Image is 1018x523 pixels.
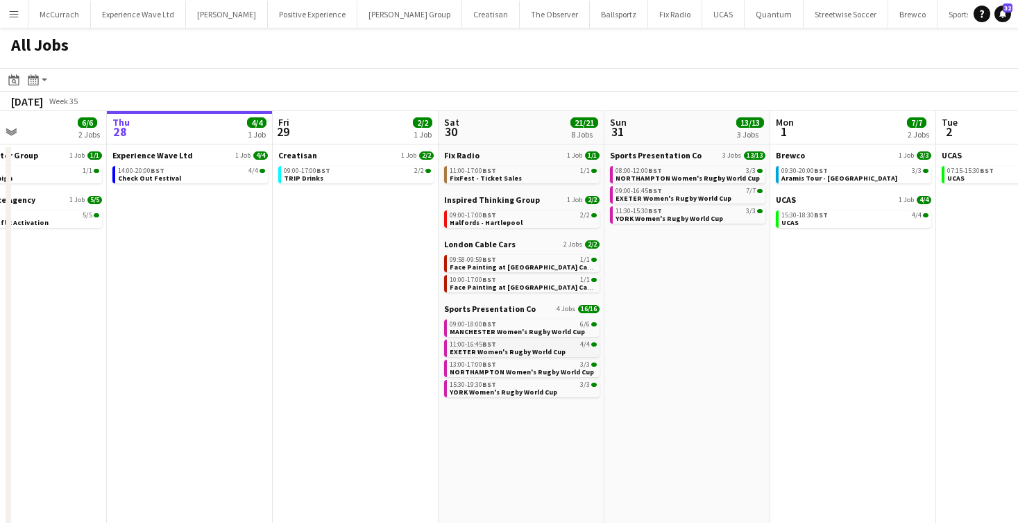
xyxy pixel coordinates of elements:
[278,150,434,186] div: Creatisan1 Job2/209:00-17:00BST2/2TRIP Drinks
[450,210,597,226] a: 09:00-17:00BST2/2Halfords - Hartlepool
[442,124,459,140] span: 30
[278,150,317,160] span: Creatisan
[444,194,540,205] span: Inspired Thinking Group
[942,116,958,128] span: Tue
[776,150,931,160] a: Brewco1 Job3/3
[781,167,828,174] span: 09:30-20:00
[444,304,536,314] span: Sports Presentation Co
[46,96,80,106] span: Week 35
[610,150,765,226] div: Sports Presentation Co3 Jobs13/1308:00-12:00BST3/3NORTHAMPTON Women's Rugby World Cup09:00-16:45B...
[118,174,181,183] span: Check Out Festival
[253,151,268,160] span: 4/4
[450,275,597,291] a: 10:00-17:00BST1/1Face Painting at [GEOGRAPHIC_DATA] Cable Cars
[482,360,496,369] span: BST
[444,304,600,400] div: Sports Presentation Co4 Jobs16/1609:00-18:00BST6/6MANCHESTER Women's Rugby World Cup11:00-16:45BS...
[450,327,585,336] span: MANCHESTER Women's Rugby World Cup
[482,340,496,349] span: BST
[591,342,597,347] span: 4/4
[557,305,575,313] span: 4 Jobs
[947,167,994,174] span: 07:15-15:30
[757,209,763,213] span: 3/3
[419,151,434,160] span: 2/2
[78,129,100,140] div: 2 Jobs
[91,1,186,28] button: Experience Wave Ltd
[722,151,741,160] span: 3 Jobs
[746,208,756,215] span: 3/3
[450,319,597,335] a: 09:00-18:00BST6/6MANCHESTER Women's Rugby World Cup
[87,151,102,160] span: 1/1
[450,218,523,227] span: Halfords - Hartlepool
[590,1,648,28] button: Ballsportz
[580,167,590,174] span: 1/1
[776,194,931,231] div: UCAS1 Job4/415:30-18:30BST4/4UCAS
[616,206,763,222] a: 11:30-15:30BST3/3YORK Women's Rugby World Cup
[482,319,496,329] span: BST
[591,169,597,173] span: 1/1
[444,239,516,249] span: London Cable Cars
[912,167,922,174] span: 3/3
[814,166,828,175] span: BST
[94,169,99,173] span: 1/1
[414,129,432,140] div: 1 Job
[450,263,613,272] span: Face Painting at London Cable Cars
[585,151,600,160] span: 1/1
[567,151,582,160] span: 1 Job
[616,166,763,182] a: 08:00-12:00BST3/3NORTHAMPTON Women's Rugby World Cup
[112,150,268,186] div: Experience Wave Ltd1 Job4/414:00-20:00BST4/4Check Out Festival
[940,124,958,140] span: 2
[899,151,914,160] span: 1 Job
[908,129,929,140] div: 2 Jobs
[757,169,763,173] span: 3/3
[28,1,91,28] button: McCurrach
[781,212,828,219] span: 15:30-18:30
[450,255,597,271] a: 09:58-09:59BST1/1Face Painting at [GEOGRAPHIC_DATA] Cable Cars
[746,188,756,194] span: 7/7
[580,321,590,328] span: 6/6
[781,218,799,227] span: UCAS
[570,117,598,128] span: 21/21
[151,166,164,175] span: BST
[450,167,496,174] span: 11:00-17:00
[608,124,627,140] span: 31
[947,174,965,183] span: UCAS
[450,212,496,219] span: 09:00-17:00
[776,150,931,194] div: Brewco1 Job3/309:30-20:00BST3/3Aramis Tour - [GEOGRAPHIC_DATA]
[450,361,496,368] span: 13:00-17:00
[450,256,496,263] span: 09:58-09:59
[907,117,926,128] span: 7/7
[11,94,43,108] div: [DATE]
[776,116,794,128] span: Mon
[648,166,662,175] span: BST
[87,196,102,204] span: 5/5
[591,322,597,326] span: 6/6
[450,380,597,396] a: 15:30-19:30BST3/3YORK Women's Rugby World Cup
[744,151,765,160] span: 13/13
[781,210,928,226] a: 15:30-18:30BST4/4UCAS
[414,167,424,174] span: 2/2
[610,150,702,160] span: Sports Presentation Co
[580,341,590,348] span: 4/4
[776,194,796,205] span: UCAS
[450,283,613,292] span: Face Painting at London Cable Cars
[248,129,266,140] div: 1 Job
[702,1,745,28] button: UCAS
[450,360,597,376] a: 13:00-17:00BST3/3NORTHAMPTON Women's Rugby World Cup
[450,388,557,397] span: YORK Women's Rugby World Cup
[284,174,323,183] span: TRIP Drinks
[450,381,496,388] span: 15:30-19:30
[648,1,702,28] button: Fix Radio
[616,194,731,203] span: EXETER Women's Rugby World Cup
[444,150,600,194] div: Fix Radio1 Job1/111:00-17:00BST1/1FixFest - Ticket Sales
[83,212,92,219] span: 5/5
[284,167,330,174] span: 09:00-17:00
[804,1,888,28] button: Streetwise Soccer
[450,166,597,182] a: 11:00-17:00BST1/1FixFest - Ticket Sales
[112,150,268,160] a: Experience Wave Ltd1 Job4/4
[917,196,931,204] span: 4/4
[425,169,431,173] span: 2/2
[580,361,590,368] span: 3/3
[585,196,600,204] span: 2/2
[413,117,432,128] span: 2/2
[585,240,600,249] span: 2/2
[899,196,914,204] span: 1 Job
